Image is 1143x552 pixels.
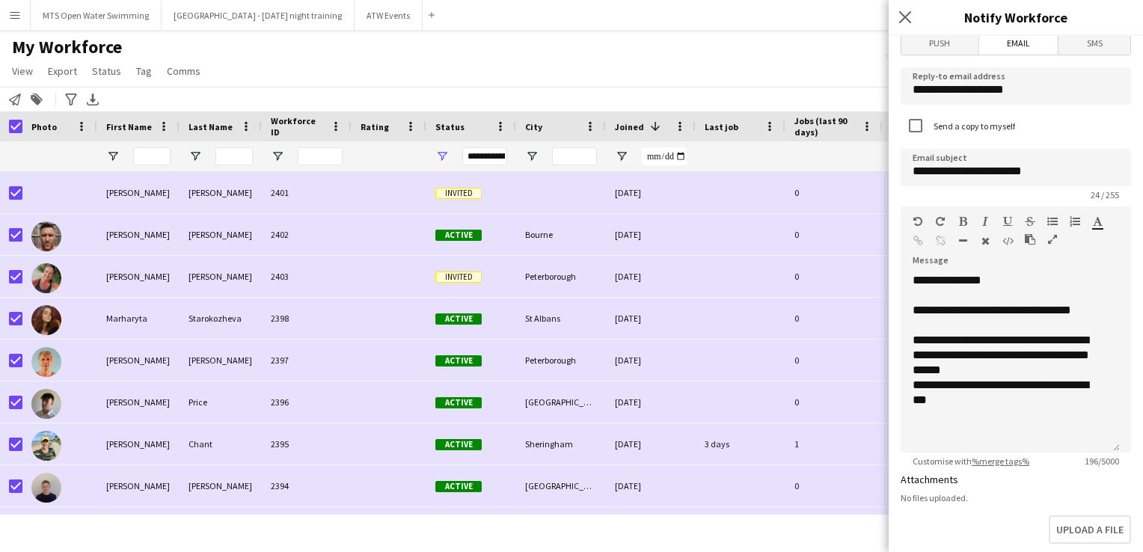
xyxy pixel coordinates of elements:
[92,64,121,78] span: Status
[516,507,606,548] div: Chesterfield
[606,465,696,506] div: [DATE]
[262,465,352,506] div: 2394
[615,121,644,132] span: Joined
[913,215,923,227] button: Undo
[97,465,180,506] div: [PERSON_NAME]
[435,397,482,408] span: Active
[180,507,262,548] div: [PERSON_NAME]
[516,465,606,506] div: [GEOGRAPHIC_DATA]
[180,423,262,464] div: Chant
[262,298,352,339] div: 2398
[262,381,352,423] div: 2396
[606,340,696,381] div: [DATE]
[901,32,978,55] span: Push
[785,423,883,464] div: 1
[516,256,606,297] div: Peterborough
[957,215,968,227] button: Bold
[696,423,785,464] div: 3 days
[889,7,1143,27] h3: Notify Workforce
[97,340,180,381] div: [PERSON_NAME]
[785,340,883,381] div: 0
[12,36,122,58] span: My Workforce
[615,150,628,163] button: Open Filter Menu
[31,221,61,251] img: Darren Coley
[1049,515,1131,544] button: Upload a file
[957,235,968,247] button: Horizontal Line
[606,298,696,339] div: [DATE]
[167,64,200,78] span: Comms
[180,298,262,339] div: Starokozheva
[785,465,883,506] div: 0
[48,64,77,78] span: Export
[516,298,606,339] div: St Albans
[180,381,262,423] div: Price
[31,473,61,503] img: Sam Douglass
[86,61,127,81] a: Status
[516,340,606,381] div: Peterborough
[42,61,83,81] a: Export
[435,313,482,325] span: Active
[84,91,102,108] app-action-btn: Export XLSX
[31,389,61,419] img: James Price
[133,147,171,165] input: First Name Filter Input
[106,121,152,132] span: First Name
[97,381,180,423] div: [PERSON_NAME]
[435,439,482,450] span: Active
[516,381,606,423] div: [GEOGRAPHIC_DATA]
[180,214,262,255] div: [PERSON_NAME]
[901,473,958,486] label: Attachments
[97,214,180,255] div: [PERSON_NAME]
[1025,215,1035,227] button: Strikethrough
[606,172,696,213] div: [DATE]
[355,1,423,30] button: ATW Events
[180,172,262,213] div: [PERSON_NAME]
[435,355,482,367] span: Active
[606,507,696,548] div: [DATE]
[262,340,352,381] div: 2397
[262,256,352,297] div: 2403
[262,214,352,255] div: 2402
[1092,215,1103,227] button: Text Color
[31,305,61,335] img: Marharyta Starokozheva
[1070,215,1080,227] button: Ordered List
[785,172,883,213] div: 0
[62,91,80,108] app-action-btn: Advanced filters
[516,214,606,255] div: Bourne
[262,423,352,464] div: 2395
[12,64,33,78] span: View
[785,256,883,297] div: 0
[785,507,883,548] div: 0
[31,1,162,30] button: MTS Open Water Swimming
[31,347,61,377] img: Gill Bates
[435,481,482,492] span: Active
[97,507,180,548] div: [PERSON_NAME]
[1073,456,1131,467] span: 196 / 5000
[31,263,61,293] img: Samantha Jackson
[361,121,389,132] span: Rating
[606,256,696,297] div: [DATE]
[435,188,482,199] span: Invited
[435,121,465,132] span: Status
[1025,233,1035,245] button: Paste as plain text
[262,507,352,548] div: 2393
[1047,215,1058,227] button: Unordered List
[298,147,343,165] input: Workforce ID Filter Input
[180,256,262,297] div: [PERSON_NAME]
[931,120,1015,132] label: Send a copy to myself
[161,61,206,81] a: Comms
[980,235,990,247] button: Clear Formatting
[97,298,180,339] div: Marharyta
[130,61,158,81] a: Tag
[979,32,1058,55] span: Email
[136,64,152,78] span: Tag
[525,150,539,163] button: Open Filter Menu
[31,431,61,461] img: Keith Chant
[794,115,856,138] span: Jobs (last 90 days)
[162,1,355,30] button: [GEOGRAPHIC_DATA] - [DATE] night training
[271,150,284,163] button: Open Filter Menu
[606,381,696,423] div: [DATE]
[106,150,120,163] button: Open Filter Menu
[215,147,253,165] input: Last Name Filter Input
[935,215,946,227] button: Redo
[271,115,325,138] span: Workforce ID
